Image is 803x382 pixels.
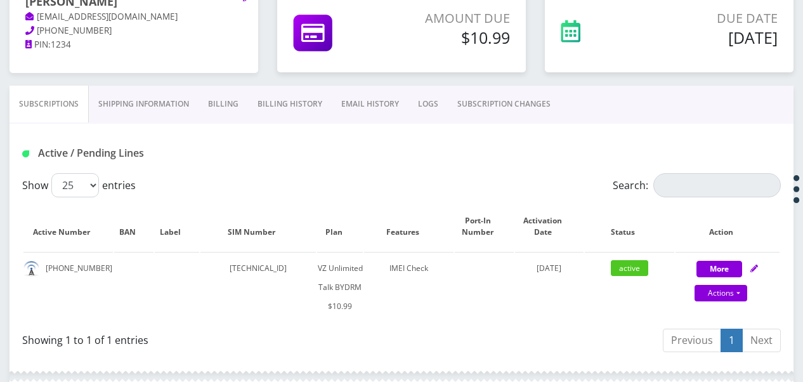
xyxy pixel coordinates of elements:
[114,202,153,251] th: BAN: activate to sort column ascending
[317,252,363,322] td: VZ Unlimited Talk BYDRM $10.99
[25,11,178,23] a: [EMAIL_ADDRESS][DOMAIN_NAME]
[742,329,781,352] a: Next
[89,86,199,122] a: Shipping Information
[10,86,89,122] a: Subscriptions
[391,9,510,28] p: Amount Due
[611,260,648,276] span: active
[537,263,561,273] span: [DATE]
[23,252,113,322] td: [PHONE_NUMBER]
[22,327,392,348] div: Showing 1 to 1 of 1 entries
[248,86,332,122] a: Billing History
[695,285,747,301] a: Actions
[455,202,513,251] th: Port-In Number: activate to sort column ascending
[37,25,112,36] span: [PHONE_NUMBER]
[653,173,781,197] input: Search:
[200,252,316,322] td: [TECHNICAL_ID]
[613,173,781,197] label: Search:
[317,202,363,251] th: Plan: activate to sort column ascending
[23,261,39,277] img: default.png
[23,202,113,251] th: Active Number: activate to sort column ascending
[515,202,584,251] th: Activation Date: activate to sort column ascending
[22,147,263,159] h1: Active / Pending Lines
[663,329,721,352] a: Previous
[22,173,136,197] label: Show entries
[721,329,743,352] a: 1
[199,86,248,122] a: Billing
[364,259,454,278] div: IMEI Check
[22,150,29,157] img: Active / Pending Lines
[585,202,674,251] th: Status: activate to sort column ascending
[51,39,71,50] span: 1234
[200,202,316,251] th: SIM Number: activate to sort column ascending
[448,86,560,122] a: SUBSCRIPTION CHANGES
[408,86,448,122] a: LOGS
[364,202,454,251] th: Features: activate to sort column ascending
[676,202,780,251] th: Action: activate to sort column ascending
[696,261,742,277] button: More
[25,39,51,51] a: PIN:
[639,9,778,28] p: Due Date
[391,28,510,47] h5: $10.99
[639,28,778,47] h5: [DATE]
[51,173,99,197] select: Showentries
[332,86,408,122] a: EMAIL HISTORY
[155,202,199,251] th: Label: activate to sort column ascending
